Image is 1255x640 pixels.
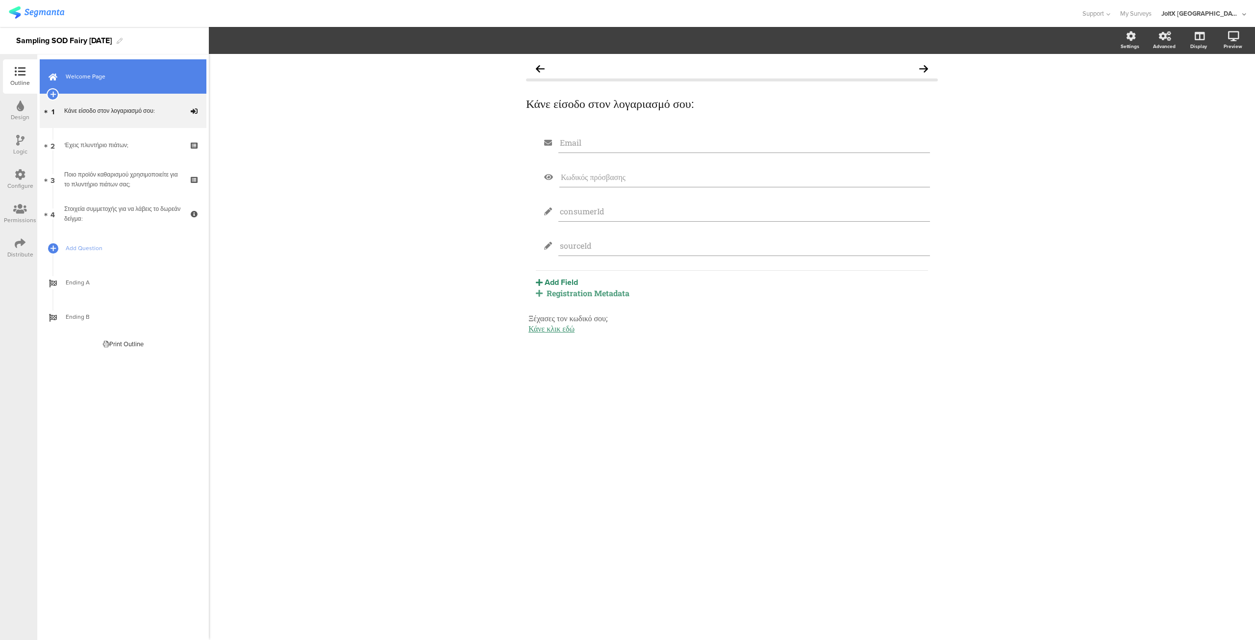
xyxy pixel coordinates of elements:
img: segmanta logo [9,6,64,19]
span: 2 [50,140,55,151]
span: Support [1082,9,1104,18]
span: Κωδικός πρόσβασης [561,172,929,182]
div: Configure [7,181,33,190]
a: Welcome Page [40,59,206,94]
a: Κάνε κλικ εδώ [528,323,575,333]
div: Logic [13,147,27,156]
input: Type field title... [560,137,929,148]
div: Outline [10,78,30,87]
div: 'Εχεις πλυντήριο πιάτων; [64,140,181,150]
div: Design [11,113,29,122]
a: Ending B [40,300,206,334]
div: Settings [1121,43,1139,50]
span: 3 [50,174,55,185]
div: Κάνε είσοδο στον λογαριασμό σου: [64,106,181,116]
p: Κάνε είσοδο στον λογαριασμό σου: [526,96,938,111]
a: Ending A [40,265,206,300]
span: 1 [51,105,54,116]
span: Ending A [66,278,191,287]
a: 4 Στοιχεία συμμετοχής για να λάβεις το δωρεάν δείγμα: [40,197,206,231]
p: Ξέχασες τον κωδικό σου; [528,313,935,323]
div: Ποιο προϊόν καθαρισμού χρησιμοποιείτε για το πλυντήριο πιάτων σας; [64,170,181,189]
a: 1 Κάνε είσοδο στον λογαριασμό σου: [40,94,206,128]
span: Welcome Page [66,72,191,81]
button: Add Field [536,277,578,288]
div: Distribute [7,250,33,259]
div: Print Outline [103,339,144,349]
span: Ending B [66,312,191,322]
div: Registration Metadata [536,288,928,298]
a: 3 Ποιο προϊόν καθαρισμού χρησιμοποιείτε για το πλυντήριο πιάτων σας; [40,162,206,197]
div: Permissions [4,216,36,225]
div: Στοιχεία συμμετοχής για να λάβεις το δωρεάν δείγμα: [64,204,181,224]
div: Sampling SOD Fairy [DATE] [16,33,112,49]
span: Add Question [66,243,191,253]
input: Type field title... [560,240,929,251]
div: Preview [1224,43,1242,50]
div: Display [1190,43,1207,50]
input: Type field title... [560,206,929,216]
span: 4 [50,208,55,219]
a: 2 'Εχεις πλυντήριο πιάτων; [40,128,206,162]
div: Advanced [1153,43,1176,50]
div: JoltX [GEOGRAPHIC_DATA] [1161,9,1240,18]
